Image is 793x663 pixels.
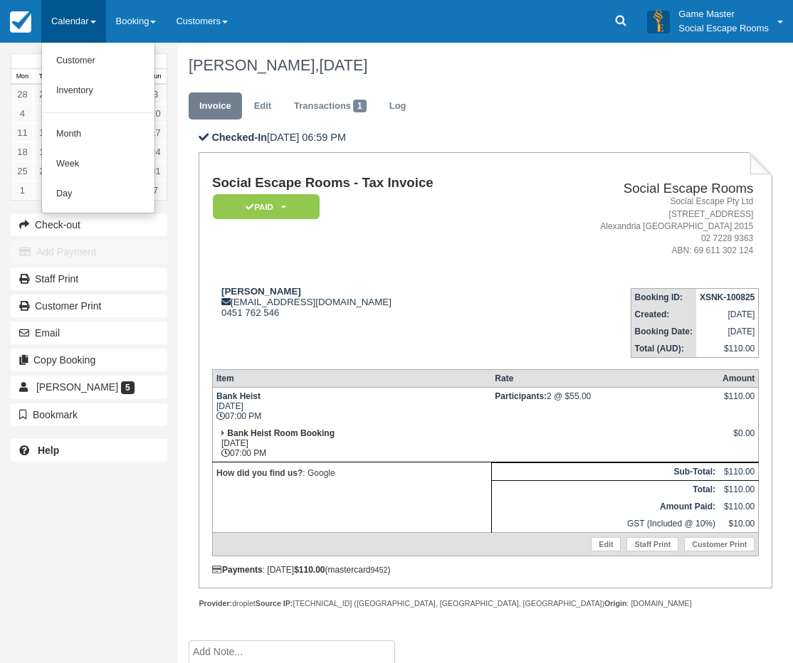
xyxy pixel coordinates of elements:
[678,21,769,36] p: Social Escape Rooms
[42,46,154,76] a: Customer
[212,565,759,575] div: : [DATE] (mastercard )
[11,161,33,181] a: 25
[491,515,719,533] td: GST (Included @ 10%)
[145,123,167,142] a: 17
[33,104,56,123] a: 5
[11,123,33,142] a: 11
[212,370,491,388] th: Item
[532,181,754,196] h2: Social Escape Rooms
[604,599,626,608] strong: Origin
[723,428,755,450] div: $0.00
[216,391,261,401] strong: Bank Heist
[213,194,320,219] em: Paid
[11,240,167,263] button: Add Payment
[42,76,154,106] a: Inventory
[145,104,167,123] a: 10
[719,515,759,533] td: $10.00
[11,439,167,462] a: Help
[719,498,759,515] td: $110.00
[647,10,670,33] img: A3
[211,132,267,143] b: Checked-In
[36,381,118,393] span: [PERSON_NAME]
[719,481,759,499] td: $110.00
[491,498,719,515] th: Amount Paid:
[696,323,759,340] td: [DATE]
[353,100,367,112] span: 1
[696,340,759,358] td: $110.00
[495,391,547,401] strong: Participants
[216,466,488,480] p: : Google
[719,463,759,481] td: $110.00
[227,428,335,438] strong: Bank Heist Room Booking
[189,92,242,120] a: Invoice
[33,85,56,104] a: 29
[11,322,167,344] button: Email
[145,161,167,181] a: 31
[42,120,154,149] a: Month
[189,57,762,74] h1: [PERSON_NAME],
[33,69,56,85] th: Tue
[145,69,167,85] th: Sun
[11,181,33,200] a: 1
[145,142,167,161] a: 24
[212,565,263,575] strong: Payments
[199,599,232,608] strong: Provider:
[11,142,33,161] a: 18
[11,104,33,123] a: 4
[33,161,56,181] a: 26
[41,43,155,213] ul: Calendar
[379,92,417,120] a: Log
[33,123,56,142] a: 12
[678,7,769,21] p: Game Master
[199,130,772,145] p: [DATE] 06:59 PM
[319,56,367,74] span: [DATE]
[212,176,526,191] h1: Social Escape Rooms - Tax Invoice
[11,69,33,85] th: Mon
[38,445,59,456] b: Help
[121,381,135,394] span: 5
[631,306,696,323] th: Created:
[684,537,755,551] a: Customer Print
[719,370,759,388] th: Amount
[491,463,719,481] th: Sub-Total:
[11,85,33,104] a: 28
[11,376,167,398] a: [PERSON_NAME] 5
[42,149,154,179] a: Week
[145,181,167,200] a: 7
[212,388,491,425] td: [DATE] 07:00 PM
[532,196,754,257] address: Social Escape Pty Ltd [STREET_ADDRESS] Alexandria [GEOGRAPHIC_DATA] 2015 02 7228 9363 ABN: 69 611...
[11,213,167,236] button: Check-out
[283,92,377,120] a: Transactions1
[243,92,282,120] a: Edit
[491,388,719,425] td: 2 @ $55.00
[591,537,621,551] a: Edit
[221,286,301,297] strong: [PERSON_NAME]
[212,286,526,318] div: [EMAIL_ADDRESS][DOMAIN_NAME] 0451 762 546
[294,565,325,575] strong: $110.00
[10,11,31,33] img: checkfront-main-nav-mini-logo.png
[11,349,167,371] button: Copy Booking
[42,179,154,209] a: Day
[199,598,772,609] div: droplet [TECHNICAL_ID] ([GEOGRAPHIC_DATA], [GEOGRAPHIC_DATA], [GEOGRAPHIC_DATA]) : [DOMAIN_NAME]
[696,306,759,323] td: [DATE]
[371,566,388,574] small: 9452
[631,340,696,358] th: Total (AUD):
[723,391,755,413] div: $110.00
[626,537,678,551] a: Staff Print
[11,267,167,290] a: Staff Print
[145,85,167,104] a: 3
[11,295,167,317] a: Customer Print
[491,481,719,499] th: Total:
[631,289,696,307] th: Booking ID:
[700,292,755,302] strong: XSNK-100825
[212,193,315,220] a: Paid
[33,181,56,200] a: 2
[212,425,491,462] td: [DATE] 07:00 PM
[11,403,167,426] button: Bookmark
[216,468,303,478] strong: How did you find us?
[491,370,719,388] th: Rate
[33,142,56,161] a: 19
[256,599,293,608] strong: Source IP:
[631,323,696,340] th: Booking Date:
